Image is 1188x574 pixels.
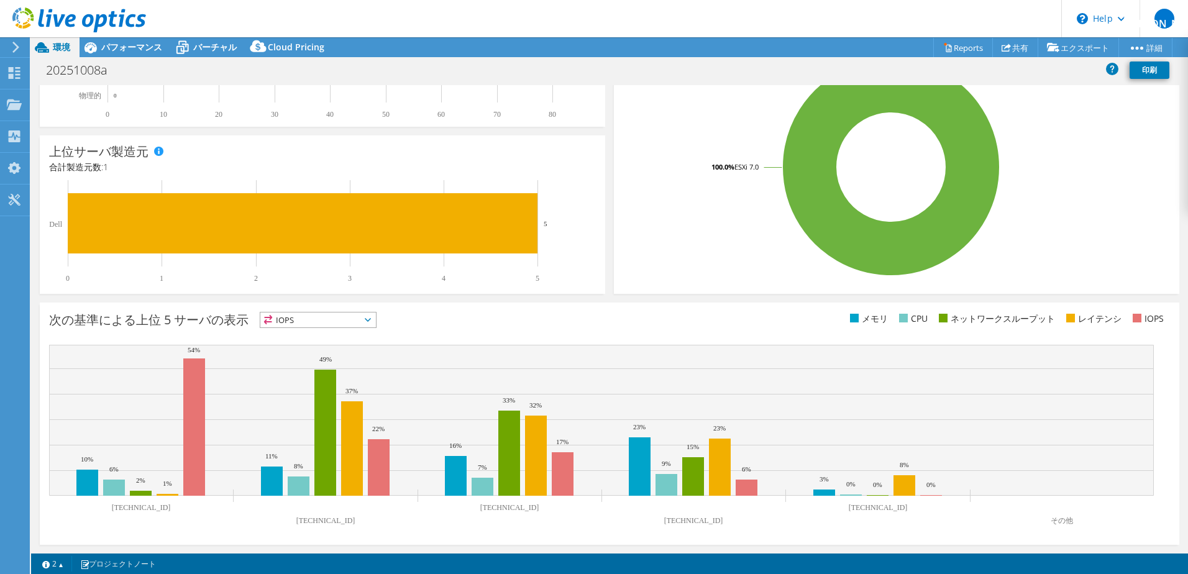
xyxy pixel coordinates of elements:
text: その他 [1051,516,1073,525]
text: 50 [382,110,390,119]
text: 22% [372,425,385,432]
text: 54% [188,346,200,353]
span: Cloud Pricing [268,41,324,53]
text: 30 [271,110,278,119]
a: 印刷 [1130,61,1169,79]
text: 0% [846,480,856,488]
span: バーチャル [193,41,237,53]
h4: 合計製造元数: [49,160,596,174]
text: 20 [215,110,222,119]
text: 5 [544,220,547,227]
text: 0 [106,110,109,119]
text: 8% [900,461,909,468]
text: 9% [662,460,671,467]
text: 5 [536,274,539,283]
text: 2 [254,274,258,283]
text: 37% [345,387,358,394]
text: [TECHNICAL_ID] [849,503,908,512]
text: 0 [66,274,70,283]
li: レイテンシ [1063,312,1122,326]
tspan: ESXi 7.0 [734,162,759,171]
text: 1% [163,480,172,487]
text: 2% [136,476,145,484]
text: 物理的 [79,91,101,100]
a: Reports [933,38,993,57]
text: 0% [873,481,882,488]
a: 共有 [992,38,1038,57]
span: 環境 [53,41,70,53]
text: 15% [687,443,699,450]
span: IOPS [260,312,376,327]
span: 1 [103,161,108,173]
text: 0 [114,93,117,99]
text: 7% [478,463,487,471]
text: 60 [437,110,445,119]
text: 3 [348,274,352,283]
text: 49% [319,355,332,363]
a: プロジェクトノート [71,556,165,572]
span: 知[PERSON_NAME] [1154,9,1174,29]
li: IOPS [1130,312,1164,326]
text: 11% [265,452,278,460]
text: 6% [109,465,119,473]
a: 2 [34,556,72,572]
li: メモリ [847,312,888,326]
text: [TECHNICAL_ID] [296,516,355,525]
text: 1 [160,274,163,283]
tspan: 100.0% [711,162,734,171]
text: Dell [49,220,62,229]
text: 6% [742,465,751,473]
span: パフォーマンス [101,41,162,53]
text: 3% [820,475,829,483]
text: 4 [442,274,445,283]
svg: \n [1077,13,1088,24]
text: [TECHNICAL_ID] [664,516,723,525]
a: 詳細 [1118,38,1172,57]
text: 70 [493,110,501,119]
text: 8% [294,462,303,470]
text: 23% [633,423,646,430]
text: 32% [529,401,542,409]
text: 33% [503,396,515,404]
text: 40 [326,110,334,119]
h3: 上位サーバ製造元 [49,145,148,158]
li: CPU [896,312,928,326]
text: 10% [81,455,93,463]
text: 10 [160,110,167,119]
a: エクスポート [1038,38,1119,57]
text: 17% [556,438,569,445]
text: 23% [713,424,726,432]
text: [TECHNICAL_ID] [480,503,539,512]
text: 0% [926,481,936,488]
li: ネットワークスループット [936,312,1055,326]
text: 80 [549,110,556,119]
text: 16% [449,442,462,449]
h1: 20251008a [40,63,127,77]
text: [TECHNICAL_ID] [112,503,171,512]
